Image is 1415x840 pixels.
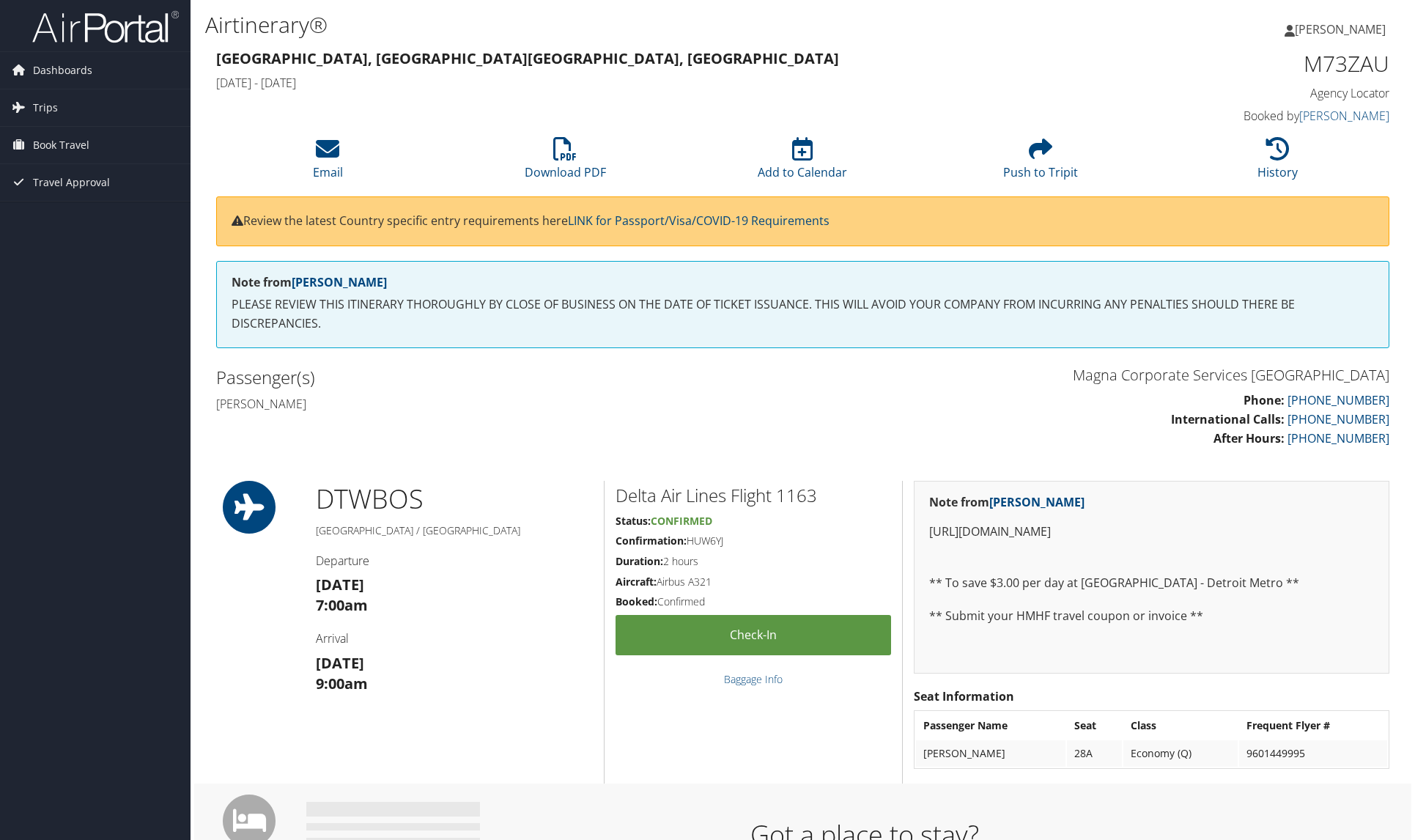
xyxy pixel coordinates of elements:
span: Trips [33,89,58,126]
p: ** Submit your HMHF travel coupon or invoice ** [929,607,1374,626]
h3: Magna Corporate Services [GEOGRAPHIC_DATA] [814,365,1390,386]
a: [PHONE_NUMBER] [1287,392,1389,408]
h5: Confirmed [616,594,892,609]
strong: [DATE] [316,575,364,594]
strong: Confirmation: [616,534,687,548]
h1: Airtinerary® [205,10,1002,40]
h1: M73ZAU [1112,48,1389,79]
p: Review the latest Country specific entry requirements here [232,212,1374,231]
h1: DTW BOS [316,481,593,517]
a: Email [313,145,343,180]
h4: [DATE] - [DATE] [216,75,1090,91]
h5: Airbus A321 [616,575,892,589]
strong: Note from [929,494,1085,510]
a: [PERSON_NAME] [292,274,387,290]
h2: Passenger(s) [216,365,792,390]
th: Frequent Flyer # [1239,712,1387,739]
a: [PHONE_NUMBER] [1287,411,1389,427]
strong: Status: [616,514,651,528]
h5: HUW6YJ [616,534,892,548]
strong: Seat Information [914,688,1014,704]
h5: 2 hours [616,554,892,569]
strong: 9:00am [316,674,368,693]
strong: Phone: [1244,392,1285,408]
span: Travel Approval [33,164,110,201]
h4: Departure [316,553,593,569]
span: Book Travel [33,127,89,163]
th: Passenger Name [916,712,1065,739]
strong: 7:00am [316,595,368,615]
th: Class [1123,712,1237,739]
strong: Aircraft: [616,575,657,589]
p: [URL][DOMAIN_NAME] [929,523,1374,542]
strong: After Hours: [1213,430,1285,446]
h5: [GEOGRAPHIC_DATA] / [GEOGRAPHIC_DATA] [316,523,593,538]
a: [PERSON_NAME] [1285,7,1400,51]
span: Dashboards [33,52,92,89]
a: Push to Tripit [1003,145,1078,180]
th: Seat [1067,712,1122,739]
strong: [DATE] [316,653,364,673]
a: [PERSON_NAME] [989,494,1085,510]
strong: [GEOGRAPHIC_DATA], [GEOGRAPHIC_DATA] [GEOGRAPHIC_DATA], [GEOGRAPHIC_DATA] [216,48,839,68]
img: airportal-logo.png [32,10,179,44]
span: [PERSON_NAME] [1295,21,1386,37]
a: Check-in [616,615,892,655]
h4: [PERSON_NAME] [216,396,792,412]
strong: Duration: [616,554,663,568]
a: Baggage Info [724,672,783,686]
td: Economy (Q) [1123,740,1237,767]
a: Add to Calendar [758,145,847,180]
span: Confirmed [651,514,712,528]
p: PLEASE REVIEW THIS ITINERARY THOROUGHLY BY CLOSE OF BUSINESS ON THE DATE OF TICKET ISSUANCE. THIS... [232,295,1374,333]
strong: Booked: [616,594,657,608]
p: ** To save $3.00 per day at [GEOGRAPHIC_DATA] - Detroit Metro ** [929,574,1374,593]
strong: Note from [232,274,387,290]
a: Download PDF [525,145,606,180]
h2: Delta Air Lines Flight 1163 [616,483,892,508]
td: 9601449995 [1239,740,1387,767]
h4: Arrival [316,630,593,646]
a: LINK for Passport/Visa/COVID-19 Requirements [568,213,830,229]
a: History [1257,145,1298,180]
h4: Booked by [1112,108,1389,124]
a: [PERSON_NAME] [1299,108,1389,124]
td: 28A [1067,740,1122,767]
strong: International Calls: [1171,411,1285,427]
h4: Agency Locator [1112,85,1389,101]
td: [PERSON_NAME] [916,740,1065,767]
a: [PHONE_NUMBER] [1287,430,1389,446]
